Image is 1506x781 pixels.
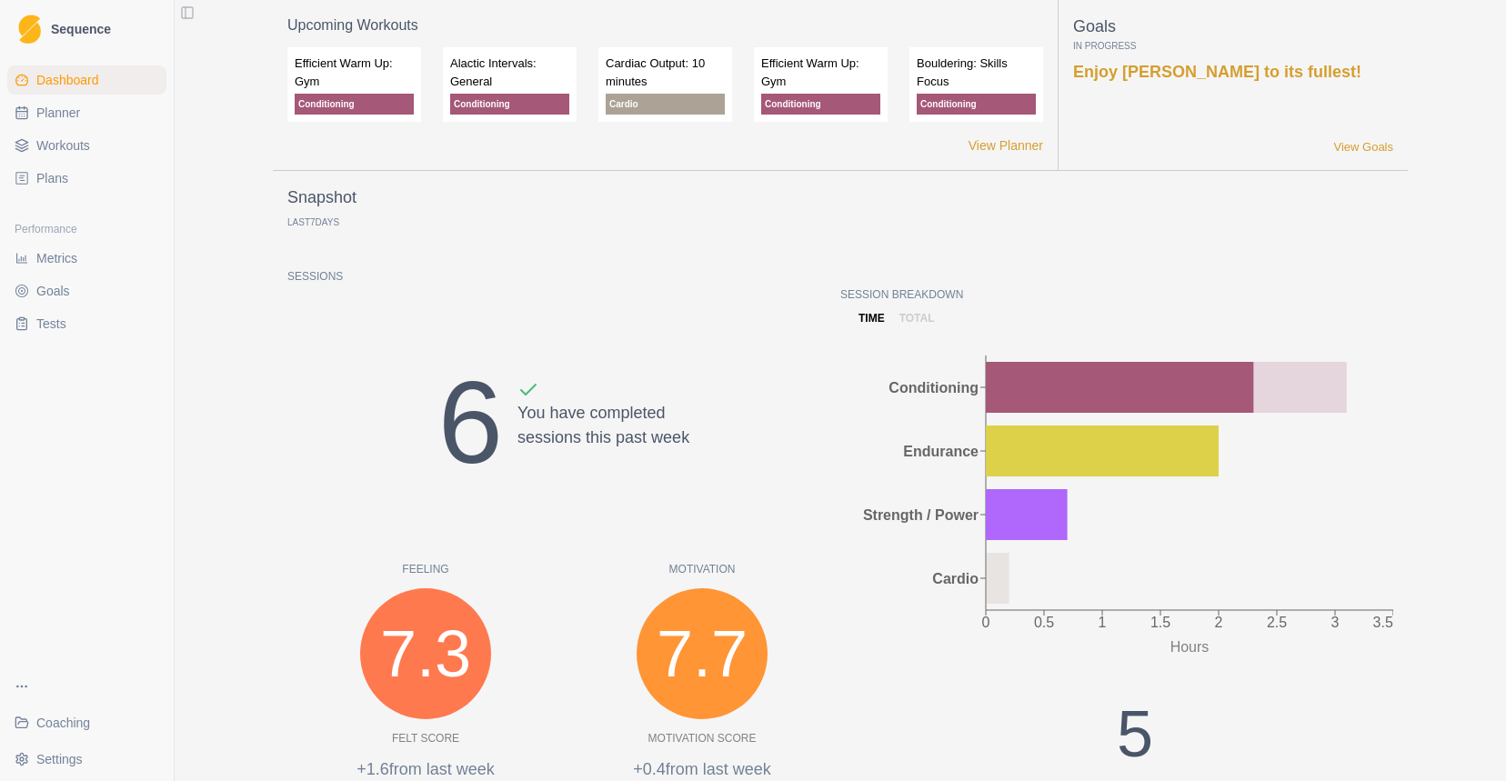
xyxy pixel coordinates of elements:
a: Coaching [7,708,166,737]
a: Goals [7,276,166,305]
span: Goals [36,282,70,300]
span: Metrics [36,249,77,267]
tspan: 0.5 [1034,615,1054,630]
tspan: 2.5 [1267,615,1287,630]
p: Upcoming Workouts [287,15,1043,36]
p: Goals [1073,15,1393,39]
span: Sequence [51,23,111,35]
a: View Planner [969,136,1043,155]
a: Plans [7,164,166,193]
a: Dashboard [7,65,166,95]
p: Motivation [564,561,840,577]
span: 7 [310,217,316,227]
p: Conditioning [450,94,569,115]
tspan: Strength / Power [863,507,979,523]
p: Conditioning [917,94,1036,115]
p: Feeling [287,561,564,577]
tspan: Conditioning [889,380,979,396]
button: Settings [7,745,166,774]
div: You have completed sessions this past week [517,379,689,510]
tspan: Hours [1170,639,1210,655]
tspan: 0 [982,615,990,630]
p: time [858,310,885,326]
a: View Goals [1333,138,1393,156]
p: total [899,310,935,326]
p: Bouldering: Skills Focus [917,55,1036,90]
tspan: 1 [1099,615,1107,630]
span: Tests [36,315,66,333]
p: Cardiac Output: 10 minutes [606,55,725,90]
tspan: 3 [1331,615,1340,630]
p: Efficient Warm Up: Gym [295,55,414,90]
span: 7.7 [657,605,748,703]
p: Cardio [606,94,725,115]
p: In Progress [1073,39,1393,53]
p: Conditioning [761,94,880,115]
p: Alactic Intervals: General [450,55,569,90]
span: Plans [36,169,68,187]
tspan: Endurance [903,444,979,459]
span: Dashboard [36,71,99,89]
tspan: 2 [1215,615,1223,630]
a: Metrics [7,244,166,273]
tspan: 3.5 [1373,615,1393,630]
p: Conditioning [295,94,414,115]
span: Coaching [36,714,90,732]
a: Planner [7,98,166,127]
span: 7.3 [380,605,471,703]
div: 6 [438,335,503,510]
a: Workouts [7,131,166,160]
a: LogoSequence [7,7,166,51]
p: Sessions [287,268,840,285]
p: Efficient Warm Up: Gym [761,55,880,90]
p: Session Breakdown [840,286,1393,303]
span: Planner [36,104,80,122]
a: Tests [7,309,166,338]
p: Felt Score [392,730,459,746]
tspan: 1.5 [1150,615,1170,630]
p: Last Days [287,217,339,227]
p: Snapshot [287,185,356,210]
span: Workouts [36,136,90,155]
p: Motivation Score [648,730,757,746]
tspan: Cardio [932,571,979,586]
div: Performance [7,215,166,244]
a: Enjoy [PERSON_NAME] to its fullest! [1073,63,1361,81]
img: Logo [18,15,41,45]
